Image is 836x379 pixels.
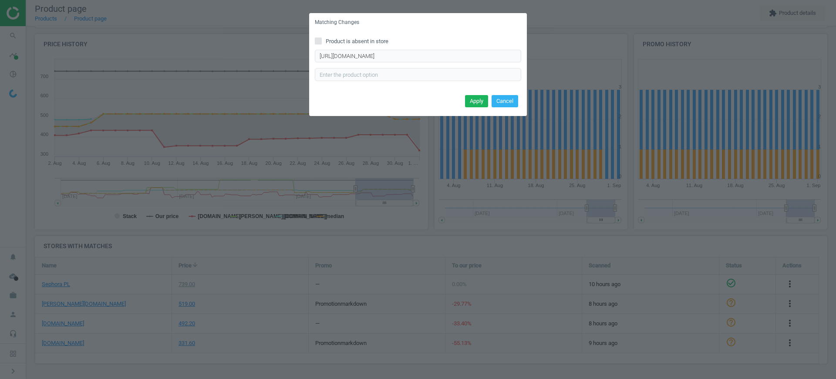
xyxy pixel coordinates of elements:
[492,95,518,107] button: Cancel
[465,95,488,107] button: Apply
[324,38,390,45] span: Product is absent in store
[315,68,521,81] input: Enter the product option
[315,50,521,63] input: Enter correct product URL
[315,19,359,26] h5: Matching Changes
